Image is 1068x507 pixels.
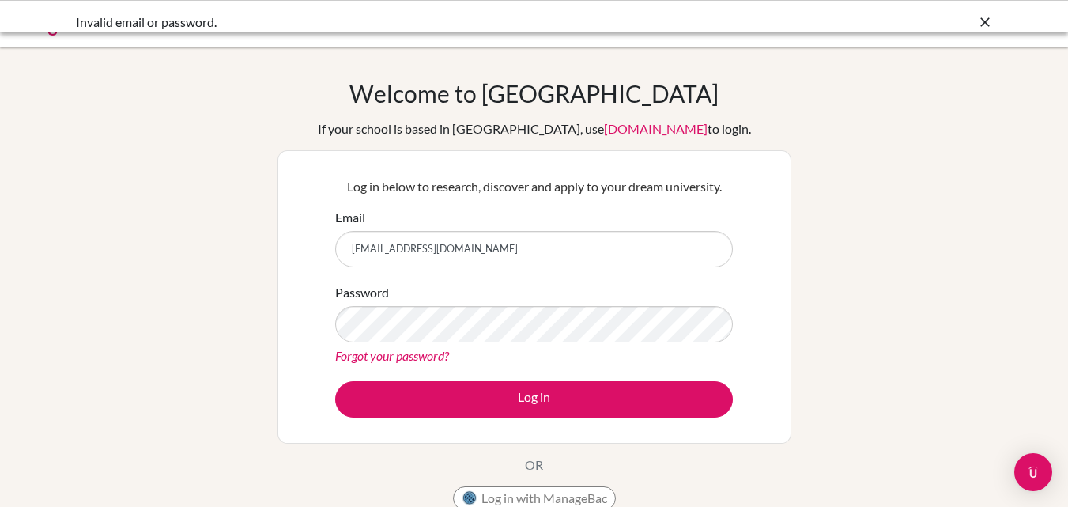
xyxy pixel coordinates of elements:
[76,13,756,32] div: Invalid email or password.
[335,208,365,227] label: Email
[1014,453,1052,491] div: Open Intercom Messenger
[604,121,708,136] a: [DOMAIN_NAME]
[335,348,449,363] a: Forgot your password?
[318,119,751,138] div: If your school is based in [GEOGRAPHIC_DATA], use to login.
[349,79,719,108] h1: Welcome to [GEOGRAPHIC_DATA]
[335,177,733,196] p: Log in below to research, discover and apply to your dream university.
[335,283,389,302] label: Password
[525,456,543,475] p: OR
[335,381,733,418] button: Log in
